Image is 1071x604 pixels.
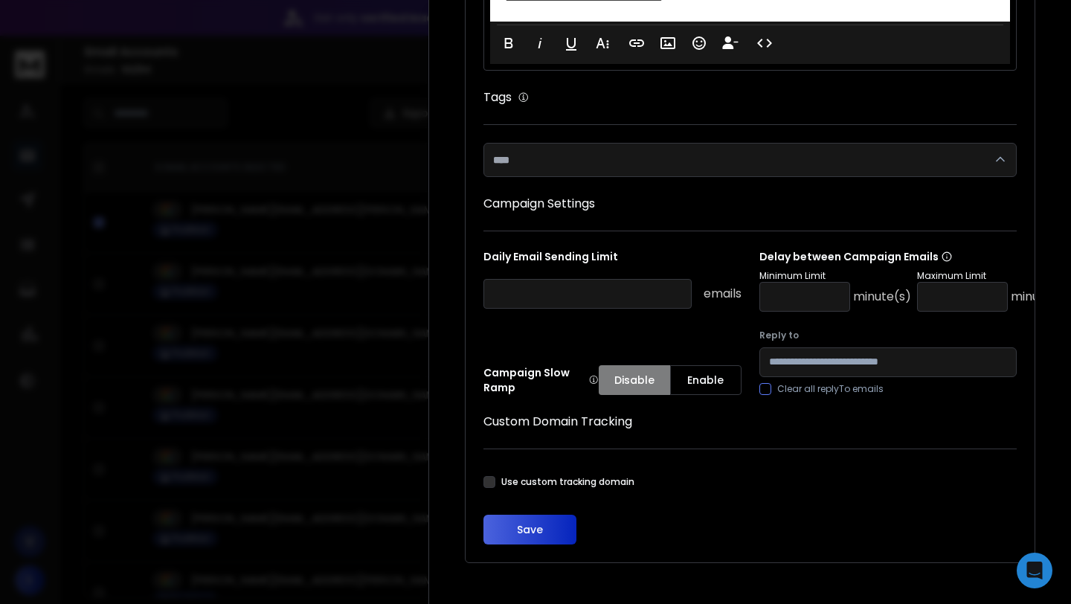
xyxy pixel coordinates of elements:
label: Clear all replyTo emails [777,383,884,395]
button: Emoticons [685,28,713,58]
div: Open Intercom Messenger [1017,553,1052,588]
button: Save [483,515,576,544]
h1: Campaign Settings [483,195,1017,213]
label: Reply to [759,330,1017,341]
label: Use custom tracking domain [501,476,634,488]
p: Maximum Limit [917,270,1069,282]
h1: Custom Domain Tracking [483,413,1017,431]
button: Insert Link (⌘K) [623,28,651,58]
button: Insert Image (⌘P) [654,28,682,58]
p: Delay between Campaign Emails [759,249,1069,264]
button: Italic (⌘I) [526,28,554,58]
p: Daily Email Sending Limit [483,249,742,270]
p: Minimum Limit [759,270,911,282]
p: Campaign Slow Ramp [483,365,599,395]
button: Insert Unsubscribe Link [716,28,744,58]
button: Underline (⌘U) [557,28,585,58]
button: More Text [588,28,617,58]
h1: Tags [483,89,512,106]
p: minute(s) [1011,288,1069,306]
button: Enable [670,365,742,395]
button: Bold (⌘B) [495,28,523,58]
button: Code View [750,28,779,58]
p: minute(s) [853,288,911,306]
button: Disable [599,365,670,395]
p: emails [704,285,742,303]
